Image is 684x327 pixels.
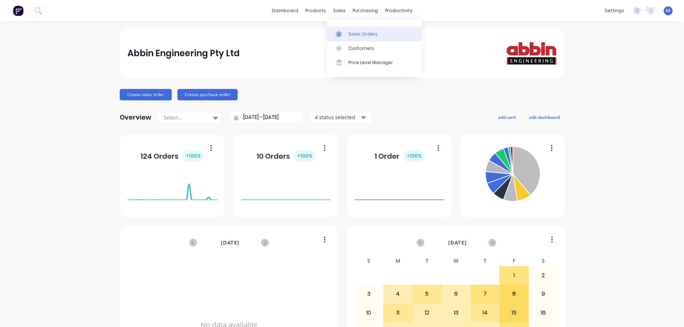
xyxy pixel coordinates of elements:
[302,5,330,16] div: products
[355,285,383,303] div: 3
[384,285,412,303] div: 4
[327,41,421,56] a: Customers
[507,42,556,65] img: Abbin Engineering Pty Ltd
[471,256,500,266] div: T
[327,27,421,41] a: Sales Orders
[529,304,558,322] div: 16
[441,256,471,266] div: W
[183,150,204,162] div: + 100 %
[499,256,529,266] div: F
[500,304,528,322] div: 15
[374,150,425,162] div: 1 Order
[348,59,393,66] div: Price Level Manager
[448,239,467,247] span: [DATE]
[529,256,558,266] div: S
[500,285,528,303] div: 8
[294,150,315,162] div: + 100 %
[128,46,240,60] div: Abbin Engineering Pty Ltd
[268,5,302,16] a: dashboard
[120,89,172,100] button: Create sales order
[524,112,564,122] button: edit dashboard
[311,112,372,123] button: 4 status selected
[382,5,416,16] div: productivity
[256,150,315,162] div: 10 Orders
[442,304,470,322] div: 13
[471,304,499,322] div: 14
[355,304,383,322] div: 10
[221,239,239,247] span: [DATE]
[493,112,520,122] button: add card
[13,5,24,16] img: Factory
[354,256,384,266] div: S
[529,285,558,303] div: 9
[404,150,425,162] div: + 100 %
[413,285,441,303] div: 5
[384,304,412,322] div: 11
[348,31,378,37] div: Sales Orders
[330,5,349,16] div: sales
[120,110,151,125] div: Overview
[348,45,374,52] div: Customers
[500,267,528,284] div: 1
[327,56,421,70] a: Price Level Manager
[442,285,470,303] div: 6
[601,5,628,16] div: settings
[413,304,441,322] div: 12
[140,150,204,162] div: 124 Orders
[471,285,499,303] div: 7
[665,7,671,14] span: AE
[383,256,413,266] div: M
[529,267,558,284] div: 2
[413,256,442,266] div: T
[177,89,238,100] button: Create purchase order
[349,5,382,16] div: purchasing
[315,114,360,121] div: 4 status selected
